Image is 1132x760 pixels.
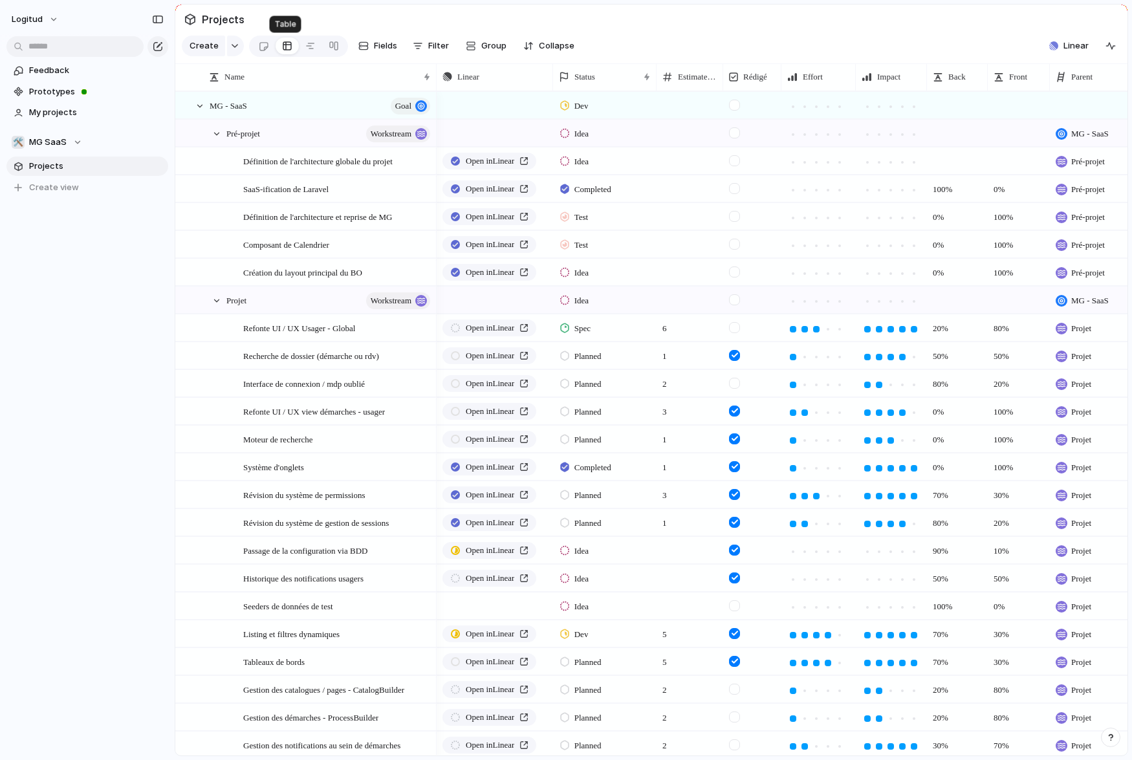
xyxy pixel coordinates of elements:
[442,236,536,253] a: Open inLinear
[442,681,536,698] a: Open inLinear
[574,71,595,83] span: Status
[243,348,379,363] span: Recherche de dossier (démarche ou rdv)
[988,565,1049,585] span: 50%
[371,125,411,143] span: workstream
[1071,239,1105,252] span: Pré-projet
[928,621,987,641] span: 70%
[574,600,589,613] span: Idea
[1071,127,1109,140] span: MG - SaaS
[574,350,602,363] span: Planned
[6,133,168,152] button: 🛠️MG SaaS
[1071,739,1091,752] span: Projet
[928,482,987,502] span: 70%
[224,71,245,83] span: Name
[657,510,723,530] span: 1
[182,36,225,56] button: Create
[243,459,304,474] span: Système d'onglets
[270,16,301,33] div: Table
[226,125,260,140] span: Pré-projet
[466,461,514,473] span: Open in Linear
[988,621,1049,641] span: 30%
[353,36,402,56] button: Fields
[657,621,723,641] span: 5
[1071,489,1091,502] span: Projet
[243,515,389,530] span: Révision du système de gestion de sessions
[391,98,430,114] button: goal
[466,739,514,752] span: Open in Linear
[457,71,479,83] span: Linear
[442,375,536,392] a: Open inLinear
[574,711,602,724] span: Planned
[243,431,313,446] span: Moteur de recherche
[6,157,168,176] a: Projects
[243,543,367,558] span: Passage de la configuration via BDD
[928,565,987,585] span: 50%
[988,482,1049,502] span: 30%
[1071,656,1091,669] span: Projet
[988,677,1049,697] span: 80%
[574,545,589,558] span: Idea
[29,64,164,77] span: Feedback
[442,514,536,531] a: Open inLinear
[518,36,580,56] button: Collapse
[466,544,514,557] span: Open in Linear
[466,488,514,501] span: Open in Linear
[442,570,536,587] a: Open inLinear
[988,204,1049,224] span: 100%
[442,320,536,336] a: Open inLinear
[29,136,67,149] span: MG SaaS
[6,103,168,122] a: My projects
[928,315,987,335] span: 20%
[442,542,536,559] a: Open inLinear
[243,487,365,502] span: Révision du système de permissions
[1071,183,1105,196] span: Pré-projet
[466,377,514,390] span: Open in Linear
[988,398,1049,418] span: 100%
[574,739,602,752] span: Planned
[988,649,1049,669] span: 30%
[243,209,392,224] span: Définition de l'architecture et reprise de MG
[1071,350,1091,363] span: Projet
[442,653,536,670] a: Open inLinear
[243,682,404,697] span: Gestion des catalogues / pages - CatalogBuilder
[574,155,589,168] span: Idea
[988,315,1049,335] span: 80%
[1071,211,1105,224] span: Pré-projet
[459,36,513,56] button: Group
[928,510,987,530] span: 80%
[243,376,365,391] span: Interface de connexion / mdp oublié
[928,649,987,669] span: 70%
[442,431,536,448] a: Open inLinear
[6,82,168,102] a: Prototypes
[574,406,602,418] span: Planned
[928,398,987,418] span: 0%
[539,39,574,52] span: Collapse
[6,9,65,30] button: logitud
[574,517,602,530] span: Planned
[243,153,393,168] span: Définition de l'architecture globale du projet
[1071,711,1091,724] span: Projet
[428,39,449,52] span: Filter
[657,482,723,502] span: 3
[574,294,589,307] span: Idea
[29,85,164,98] span: Prototypes
[574,100,589,113] span: Dev
[371,292,411,310] span: workstream
[466,683,514,696] span: Open in Linear
[928,204,987,224] span: 0%
[988,454,1049,474] span: 100%
[988,232,1049,252] span: 100%
[928,454,987,474] span: 0%
[243,237,329,252] span: Composant de Calendrier
[948,71,966,83] span: Back
[657,677,723,697] span: 2
[678,71,717,83] span: Estimate (weeks)
[466,627,514,640] span: Open in Linear
[928,732,987,752] span: 30%
[928,259,987,279] span: 0%
[574,433,602,446] span: Planned
[243,320,355,335] span: Refonte UI / UX Usager - Global
[1071,406,1091,418] span: Projet
[988,176,1049,196] span: 0%
[1071,572,1091,585] span: Projet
